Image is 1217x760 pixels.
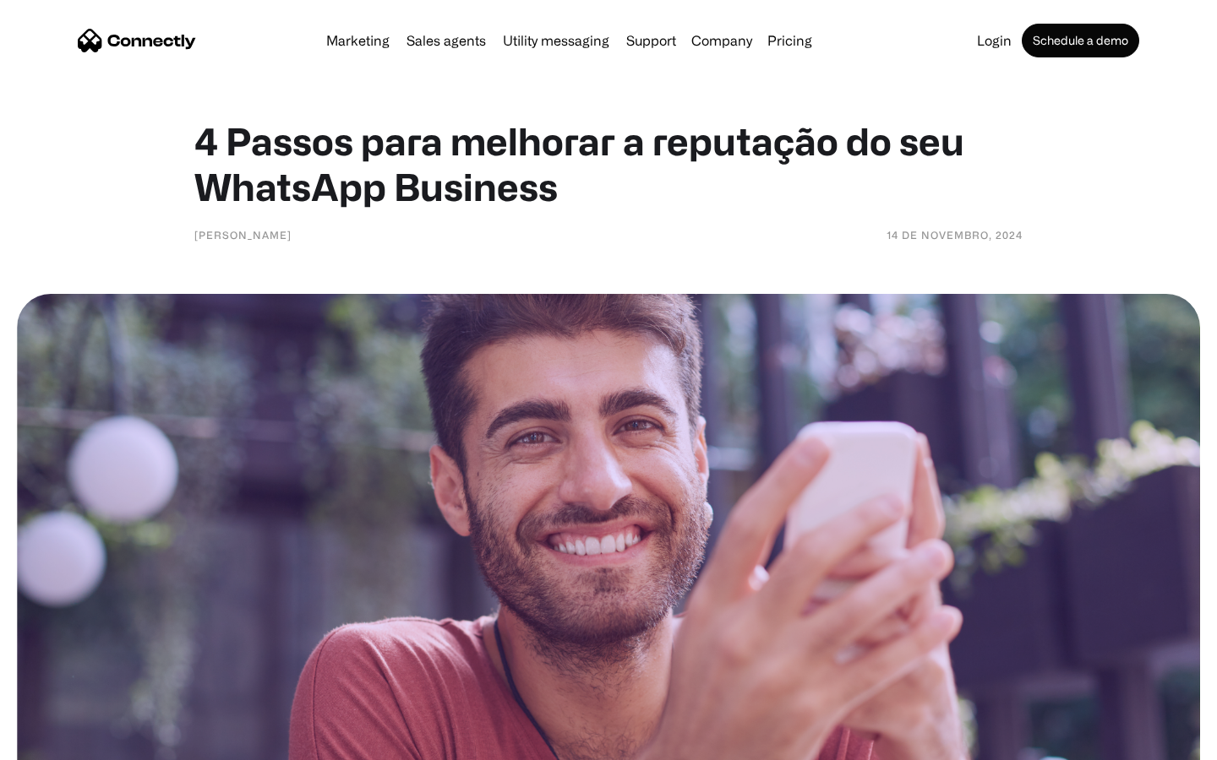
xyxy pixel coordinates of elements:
[194,226,292,243] div: [PERSON_NAME]
[194,118,1023,209] h1: 4 Passos para melhorar a reputação do seu WhatsApp Business
[78,28,196,53] a: home
[319,34,396,47] a: Marketing
[970,34,1018,47] a: Login
[619,34,683,47] a: Support
[686,29,757,52] div: Company
[887,226,1023,243] div: 14 de novembro, 2024
[496,34,616,47] a: Utility messaging
[17,730,101,754] aside: Language selected: English
[1022,24,1139,57] a: Schedule a demo
[691,29,752,52] div: Company
[400,34,493,47] a: Sales agents
[34,730,101,754] ul: Language list
[761,34,819,47] a: Pricing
